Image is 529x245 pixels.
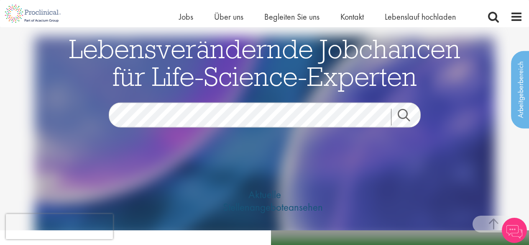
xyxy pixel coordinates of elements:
a: Schaltfläche zum Senden der Jobsuche [391,108,427,125]
iframe: reCAPTCHA [6,214,113,239]
a: Kontakt [340,11,364,22]
a: Über uns [214,11,243,22]
font: ansehen [289,200,323,214]
font: Aktuelle Stellenangebote [223,187,289,214]
img: Kandidatenheim [34,36,495,240]
a: Begleiten Sie uns [264,11,319,22]
img: Chatbot [502,218,527,243]
a: Jobs [179,11,193,22]
a: Lebenslauf hochladen [385,11,456,22]
a: Aktuelle Stellenangeboteansehen [223,148,307,240]
font: Lebensverändernde Jobchancen für Life-Science-Experten [69,31,460,93]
